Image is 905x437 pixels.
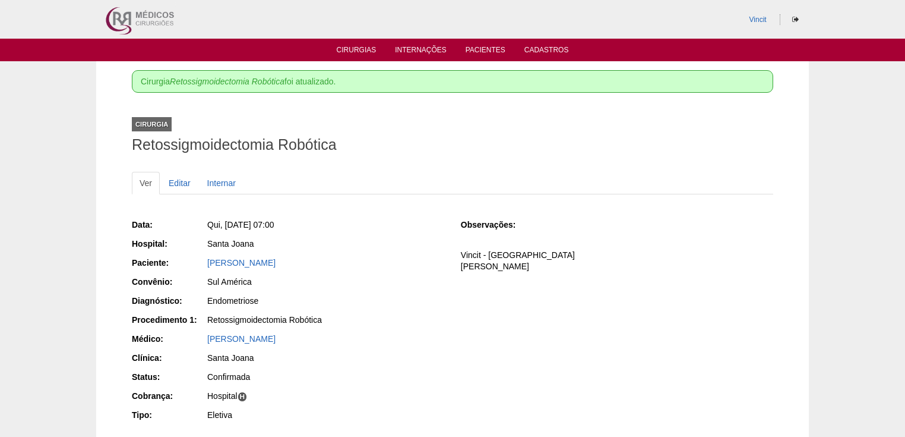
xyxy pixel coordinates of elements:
[132,371,206,383] div: Status:
[132,352,206,364] div: Clínica:
[461,250,773,272] p: Vincit - [GEOGRAPHIC_DATA] [PERSON_NAME]
[132,117,172,131] div: Cirurgia
[466,46,505,58] a: Pacientes
[132,172,160,194] a: Ver
[132,276,206,288] div: Convênio:
[200,172,243,194] a: Internar
[132,295,206,307] div: Diagnóstico:
[132,137,773,152] h1: Retossigmoidectomia Robótica
[524,46,569,58] a: Cadastros
[207,371,444,383] div: Confirmada
[207,295,444,307] div: Endometriose
[207,314,444,326] div: Retossigmoidectomia Robótica
[207,352,444,364] div: Santa Joana
[461,219,535,231] div: Observações:
[207,390,444,402] div: Hospital
[207,276,444,288] div: Sul América
[207,334,276,344] a: [PERSON_NAME]
[792,16,799,23] i: Sair
[132,238,206,250] div: Hospital:
[161,172,198,194] a: Editar
[207,409,444,421] div: Eletiva
[132,257,206,269] div: Paciente:
[207,258,276,268] a: [PERSON_NAME]
[207,220,274,229] span: Qui, [DATE] 07:00
[132,333,206,345] div: Médico:
[132,409,206,421] div: Tipo:
[337,46,376,58] a: Cirurgias
[132,390,206,402] div: Cobrança:
[749,15,767,24] a: Vincit
[395,46,447,58] a: Internações
[207,238,444,250] div: Santa Joana
[132,219,206,231] div: Data:
[132,70,773,93] div: Cirurgia foi atualizado.
[238,392,248,402] span: H
[170,77,284,86] em: Retossigmoidectomia Robótica
[132,314,206,326] div: Procedimento 1:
